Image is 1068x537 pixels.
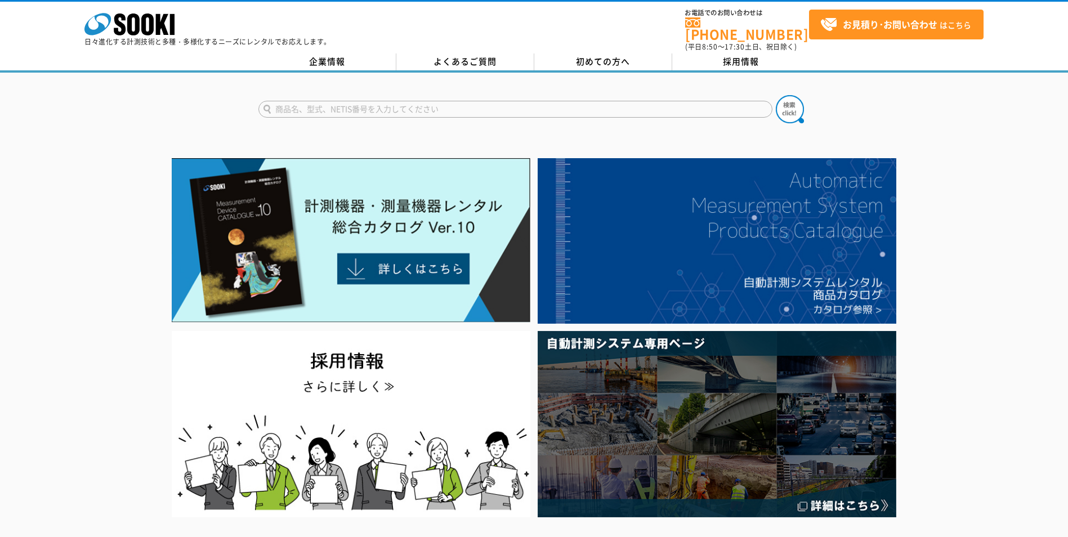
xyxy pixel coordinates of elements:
a: お見積り･お問い合わせはこちら [809,10,984,39]
img: btn_search.png [776,95,804,123]
span: 8:50 [702,42,718,52]
span: はこちら [820,16,971,33]
a: よくあるご質問 [396,53,534,70]
span: (平日 ～ 土日、祝日除く) [685,42,797,52]
p: 日々進化する計測技術と多種・多様化するニーズにレンタルでお応えします。 [84,38,331,45]
a: [PHONE_NUMBER] [685,17,809,41]
a: 初めての方へ [534,53,672,70]
strong: お見積り･お問い合わせ [843,17,937,31]
img: SOOKI recruit [172,331,530,517]
span: 初めての方へ [576,55,630,68]
img: 自動計測システムカタログ [538,158,896,324]
span: 17:30 [725,42,745,52]
img: Catalog Ver10 [172,158,530,323]
span: お電話でのお問い合わせは [685,10,809,16]
a: 企業情報 [258,53,396,70]
input: 商品名、型式、NETIS番号を入力してください [258,101,772,118]
img: 自動計測システム専用ページ [538,331,896,517]
a: 採用情報 [672,53,810,70]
